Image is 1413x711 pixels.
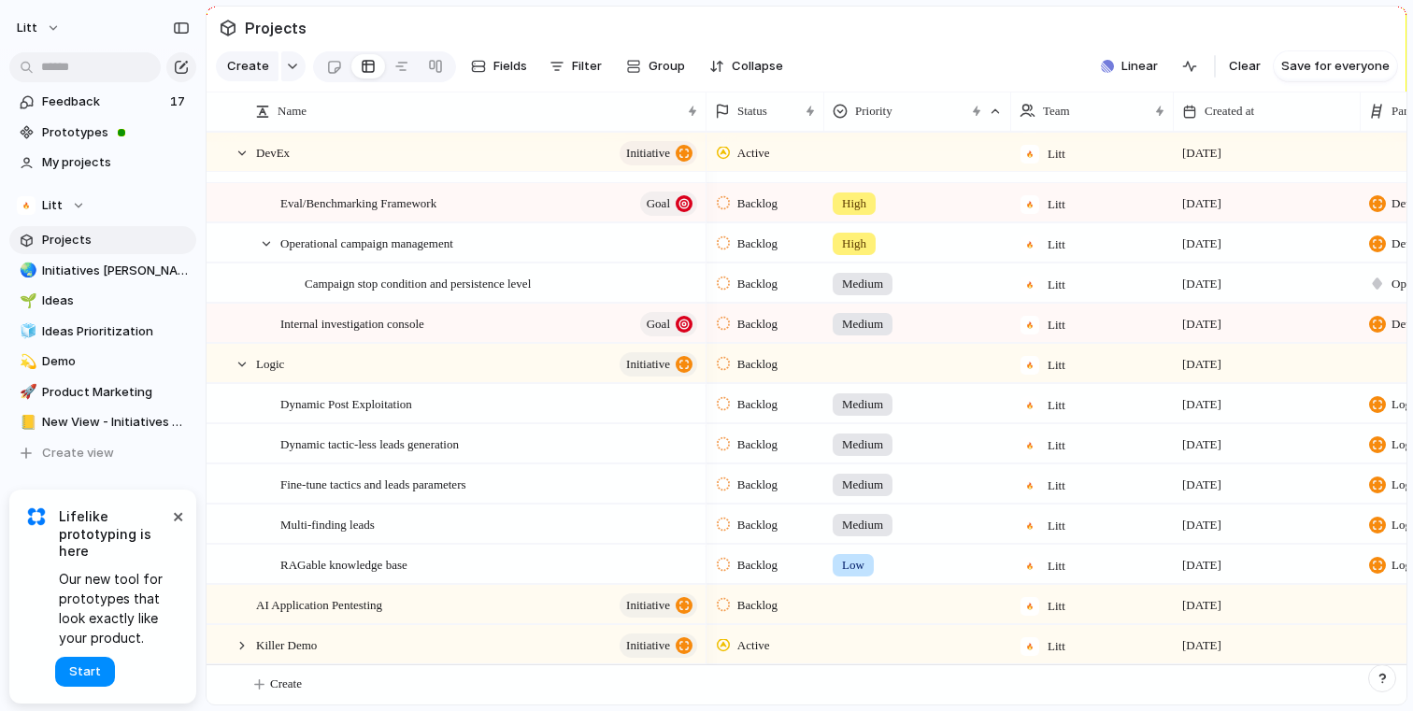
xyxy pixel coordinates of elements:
span: Backlog [737,275,778,293]
span: Backlog [737,476,778,494]
span: Litt [17,19,37,37]
span: Filter [572,57,602,76]
span: Create [270,675,302,693]
button: Start [55,657,115,687]
span: Demo [42,352,190,371]
span: DevEx [256,141,290,163]
span: 17 [170,92,189,111]
span: Dynamic Post Exploitation [280,392,412,414]
span: Projects [241,11,310,45]
span: Save for everyone [1281,57,1390,76]
span: Prototypes [42,123,190,142]
span: Litt [1048,557,1065,576]
span: Backlog [737,355,778,374]
a: 🌱Ideas [9,287,196,315]
div: 🧊 [20,320,33,342]
span: Litt [1048,436,1065,455]
span: Litt [1048,396,1065,415]
span: initiative [626,140,670,166]
span: Litt [1048,276,1065,294]
span: initiative [626,351,670,377]
button: Litt [8,13,70,43]
span: Litt [42,196,63,215]
button: initiative [620,633,697,658]
span: RAGable knowledge base [280,553,407,575]
div: 🧊Ideas Prioritization [9,318,196,346]
span: Litt [1048,316,1065,334]
a: Prototypes [9,119,196,147]
span: [DATE] [1182,315,1221,334]
span: Team [1043,102,1070,121]
span: [DATE] [1182,194,1221,213]
span: Status [737,102,767,121]
span: Campaign stop condition and persistence level [305,272,531,293]
button: 🚀 [17,383,36,402]
span: Litt [1048,597,1065,616]
span: [DATE] [1182,556,1221,575]
button: Save for everyone [1274,51,1397,81]
span: Created at [1205,102,1254,121]
span: Litt [1048,195,1065,214]
button: 💫 [17,352,36,371]
span: [DATE] [1182,476,1221,494]
span: Backlog [737,596,778,615]
span: [DATE] [1182,235,1221,253]
span: Killer Demo [256,633,317,655]
span: Litt [1048,145,1065,164]
button: initiative [620,141,697,165]
span: Create [227,57,269,76]
button: 🌏 [17,262,36,280]
div: 📒 [20,412,33,434]
span: Fine-tune tactics and leads parameters [280,473,466,494]
span: Priority [855,102,892,121]
span: Eval/Benchmarking Framework [280,192,436,213]
span: Initiatives [PERSON_NAME] [42,262,190,280]
a: 🌏Initiatives [PERSON_NAME] [9,257,196,285]
span: Dynamic tactic-less leads generation [280,433,459,454]
span: Litt [1048,517,1065,535]
span: Medium [842,395,883,414]
span: Backlog [737,516,778,534]
span: Product Marketing [42,383,190,402]
button: Clear [1221,51,1268,81]
span: My projects [42,153,190,172]
span: [DATE] [1182,596,1221,615]
div: 📒New View - Initiatives and Goals [9,408,196,436]
span: Lifelike prototyping is here [59,508,168,560]
button: Dismiss [166,505,189,527]
span: initiative [626,633,670,659]
button: 🧊 [17,322,36,341]
div: 💫Demo [9,348,196,376]
button: Linear [1093,52,1165,80]
div: 🌏 [20,260,33,281]
span: Operational campaign management [280,232,453,253]
a: 🚀Product Marketing [9,378,196,406]
span: Litt [1048,235,1065,254]
span: [DATE] [1182,275,1221,293]
span: Medium [842,435,883,454]
span: Start [69,662,101,681]
span: High [842,235,866,253]
span: Medium [842,516,883,534]
span: Backlog [737,556,778,575]
span: Ideas Prioritization [42,322,190,341]
span: Logic [256,352,284,374]
a: Projects [9,226,196,254]
button: Litt [9,192,196,220]
span: Ideas [42,292,190,310]
span: Group [649,57,685,76]
button: Fields [464,51,535,81]
a: My projects [9,149,196,177]
span: Medium [842,476,883,494]
span: Litt [1048,356,1065,375]
span: [DATE] [1182,144,1221,163]
button: Group [617,51,694,81]
button: Goal [640,312,697,336]
button: 📒 [17,413,36,432]
span: Backlog [737,395,778,414]
span: Goal [647,311,670,337]
span: Litt [1048,476,1065,495]
span: Medium [842,275,883,293]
